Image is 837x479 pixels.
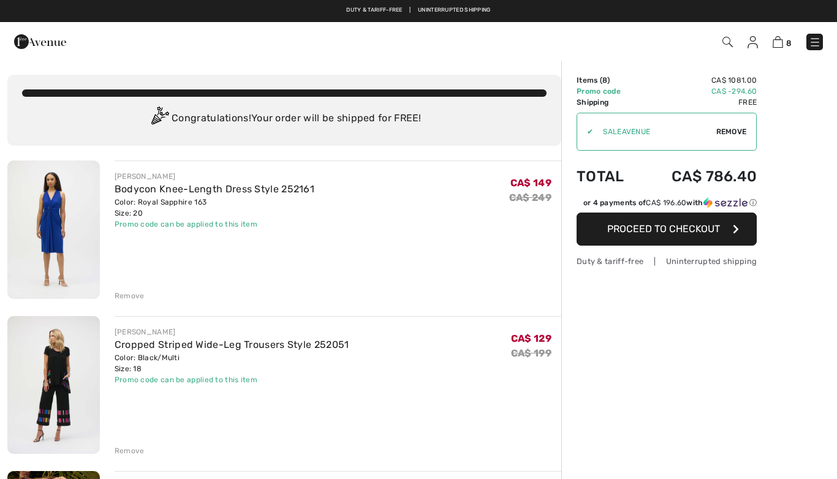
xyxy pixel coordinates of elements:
[786,39,792,48] span: 8
[7,316,100,454] img: Cropped Striped Wide-Leg Trousers Style 252051
[14,35,66,47] a: 1ère Avenue
[577,156,641,197] td: Total
[115,171,314,182] div: [PERSON_NAME]
[773,34,792,49] a: 8
[641,156,757,197] td: CA$ 786.40
[583,197,757,208] div: or 4 payments of with
[115,374,349,385] div: Promo code can be applied to this item
[7,160,100,299] img: Bodycon Knee-Length Dress Style 252161
[577,255,757,267] div: Duty & tariff-free | Uninterrupted shipping
[115,197,314,219] div: Color: Royal Sapphire 163 Size: 20
[716,126,747,137] span: Remove
[14,29,66,54] img: 1ère Avenue
[607,223,720,235] span: Proceed to Checkout
[115,326,349,338] div: [PERSON_NAME]
[115,219,314,230] div: Promo code can be applied to this item
[722,37,733,47] img: Search
[641,97,757,108] td: Free
[115,290,145,301] div: Remove
[593,113,716,150] input: Promo code
[510,177,551,189] span: CA$ 149
[641,86,757,97] td: CA$ -294.60
[115,339,349,350] a: Cropped Striped Wide-Leg Trousers Style 252051
[115,352,349,374] div: Color: Black/Multi Size: 18
[577,126,593,137] div: ✔
[641,75,757,86] td: CA$ 1081.00
[773,36,783,48] img: Shopping Bag
[511,333,551,344] span: CA$ 129
[577,97,641,108] td: Shipping
[577,86,641,97] td: Promo code
[577,75,641,86] td: Items ( )
[602,76,607,85] span: 8
[748,36,758,48] img: My Info
[115,445,145,456] div: Remove
[577,213,757,246] button: Proceed to Checkout
[509,192,551,203] s: CA$ 249
[646,198,686,207] span: CA$ 196.60
[511,347,551,359] s: CA$ 199
[22,107,547,131] div: Congratulations! Your order will be shipped for FREE!
[115,183,314,195] a: Bodycon Knee-Length Dress Style 252161
[809,36,821,48] img: Menu
[147,107,172,131] img: Congratulation2.svg
[577,197,757,213] div: or 4 payments ofCA$ 196.60withSezzle Click to learn more about Sezzle
[703,197,748,208] img: Sezzle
